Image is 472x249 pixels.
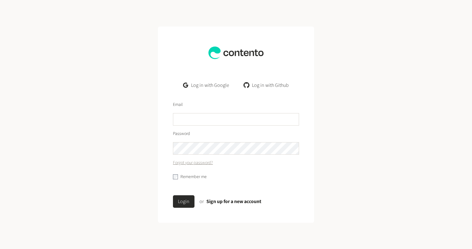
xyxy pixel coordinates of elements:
[173,195,194,208] button: Login
[206,198,261,205] a: Sign up for a new account
[173,160,213,166] a: Forgot your password?
[180,174,207,180] label: Remember me
[178,79,234,92] a: Log in with Google
[239,79,294,92] a: Log in with Github
[199,198,204,205] span: or
[173,102,183,108] label: Email
[173,131,190,137] label: Password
